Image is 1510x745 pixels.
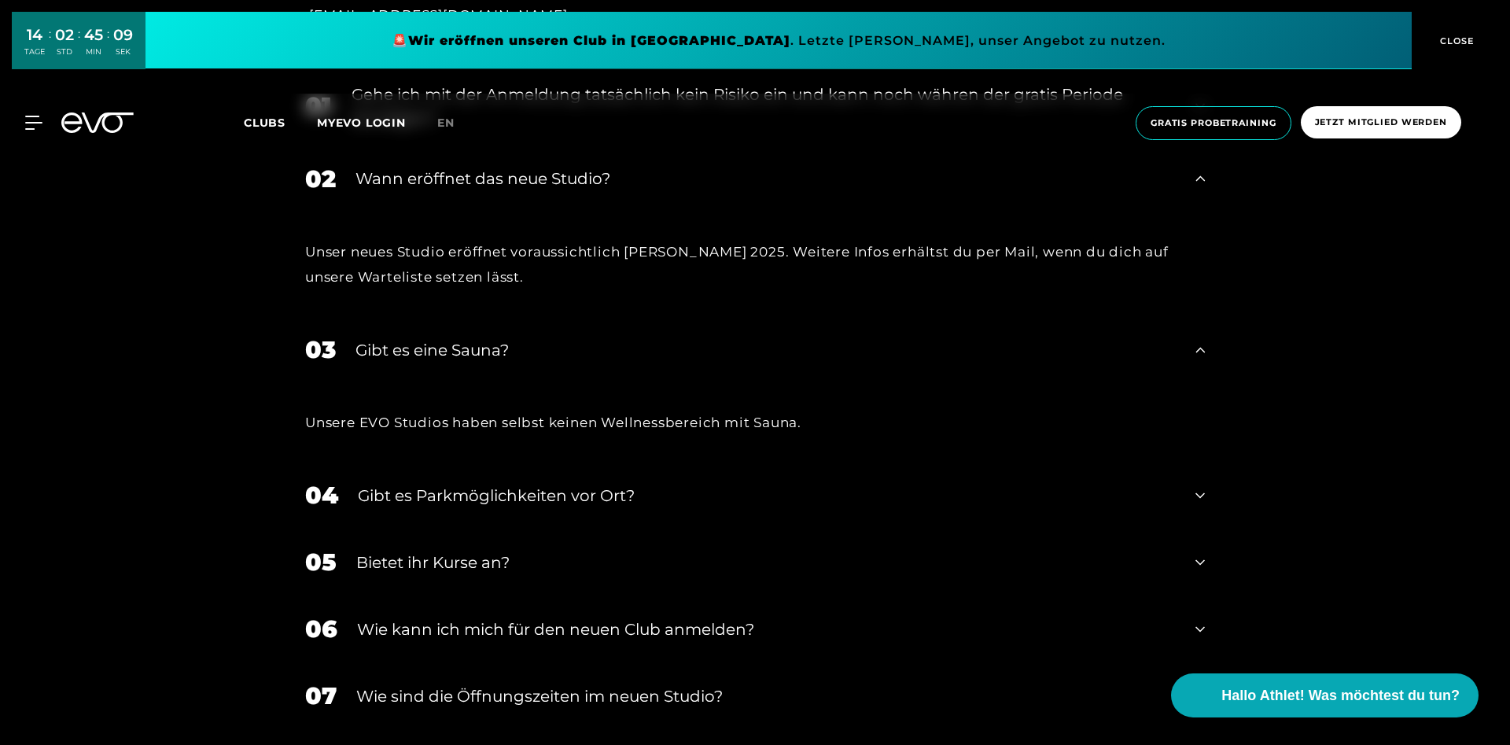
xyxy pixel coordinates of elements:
[1151,116,1276,130] span: Gratis Probetraining
[113,46,133,57] div: SEK
[55,24,74,46] div: 02
[78,25,80,67] div: :
[107,25,109,67] div: :
[24,46,45,57] div: TAGE
[305,544,337,580] div: 05
[305,332,336,367] div: 03
[55,46,74,57] div: STD
[355,167,1176,190] div: Wann eröffnet das neue Studio?
[355,338,1176,362] div: Gibt es eine Sauna?
[305,239,1205,290] div: Unser neues Studio eröffnet voraussichtlich [PERSON_NAME] 2025. Weitere Infos erhältst du per Mai...
[84,46,103,57] div: MIN
[244,116,285,130] span: Clubs
[305,478,338,513] div: 04
[1221,685,1460,706] span: Hallo Athlet! Was möchtest du tun?
[356,551,1176,574] div: Bietet ihr Kurse an?
[1131,106,1296,140] a: Gratis Probetraining
[305,611,337,647] div: 06
[1171,673,1479,717] button: Hallo Athlet! Was möchtest du tun?
[113,24,133,46] div: 09
[305,678,337,714] div: 07
[358,484,1176,507] div: Gibt es Parkmöglichkeiten vor Ort?
[1412,12,1498,69] button: CLOSE
[437,116,455,130] span: en
[305,161,336,197] div: 02
[49,25,51,67] div: :
[357,618,1176,641] div: Wie kann ich mich für den neuen Club anmelden?
[84,24,103,46] div: 45
[244,115,317,130] a: Clubs
[1436,34,1475,48] span: CLOSE
[305,410,1205,435] div: Unsere EVO Studios haben selbst keinen Wellnessbereich mit Sauna.
[356,684,1176,708] div: ​Wie sind die Öffnungszeiten im neuen Studio?
[24,24,45,46] div: 14
[1315,116,1447,129] span: Jetzt Mitglied werden
[1296,106,1466,140] a: Jetzt Mitglied werden
[317,116,406,130] a: MYEVO LOGIN
[437,114,473,132] a: en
